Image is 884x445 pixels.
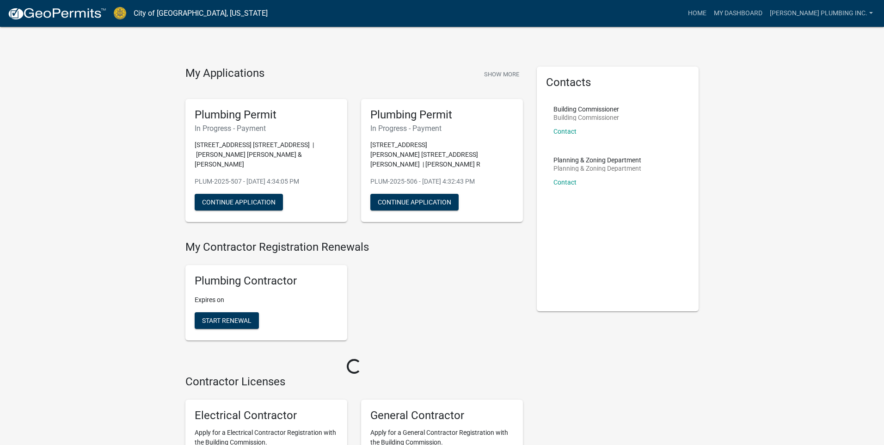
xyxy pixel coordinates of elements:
[370,409,514,422] h5: General Contractor
[185,375,523,389] h4: Contractor Licenses
[185,67,264,80] h4: My Applications
[553,179,577,186] a: Contact
[370,194,459,210] button: Continue Application
[710,5,766,22] a: My Dashboard
[480,67,523,82] button: Show More
[553,128,577,135] a: Contact
[195,140,338,169] p: [STREET_ADDRESS] [STREET_ADDRESS] | [PERSON_NAME] [PERSON_NAME] & [PERSON_NAME]
[185,241,523,254] h4: My Contractor Registration Renewals
[114,7,126,19] img: City of Jeffersonville, Indiana
[195,409,338,422] h5: Electrical Contractor
[195,108,338,122] h5: Plumbing Permit
[185,241,523,348] wm-registration-list-section: My Contractor Registration Renewals
[553,114,619,121] p: Building Commissioner
[766,5,877,22] a: [PERSON_NAME] Plumbing inc.
[202,317,252,324] span: Start Renewal
[195,124,338,133] h6: In Progress - Payment
[370,124,514,133] h6: In Progress - Payment
[553,157,641,163] p: Planning & Zoning Department
[684,5,710,22] a: Home
[370,108,514,122] h5: Plumbing Permit
[195,295,338,305] p: Expires on
[370,140,514,169] p: [STREET_ADDRESS][PERSON_NAME] [STREET_ADDRESS][PERSON_NAME] | [PERSON_NAME] R
[195,312,259,329] button: Start Renewal
[195,177,338,186] p: PLUM-2025-507 - [DATE] 4:34:05 PM
[370,177,514,186] p: PLUM-2025-506 - [DATE] 4:32:43 PM
[553,106,619,112] p: Building Commissioner
[134,6,268,21] a: City of [GEOGRAPHIC_DATA], [US_STATE]
[195,274,338,288] h5: Plumbing Contractor
[546,76,689,89] h5: Contacts
[553,165,641,172] p: Planning & Zoning Department
[195,194,283,210] button: Continue Application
